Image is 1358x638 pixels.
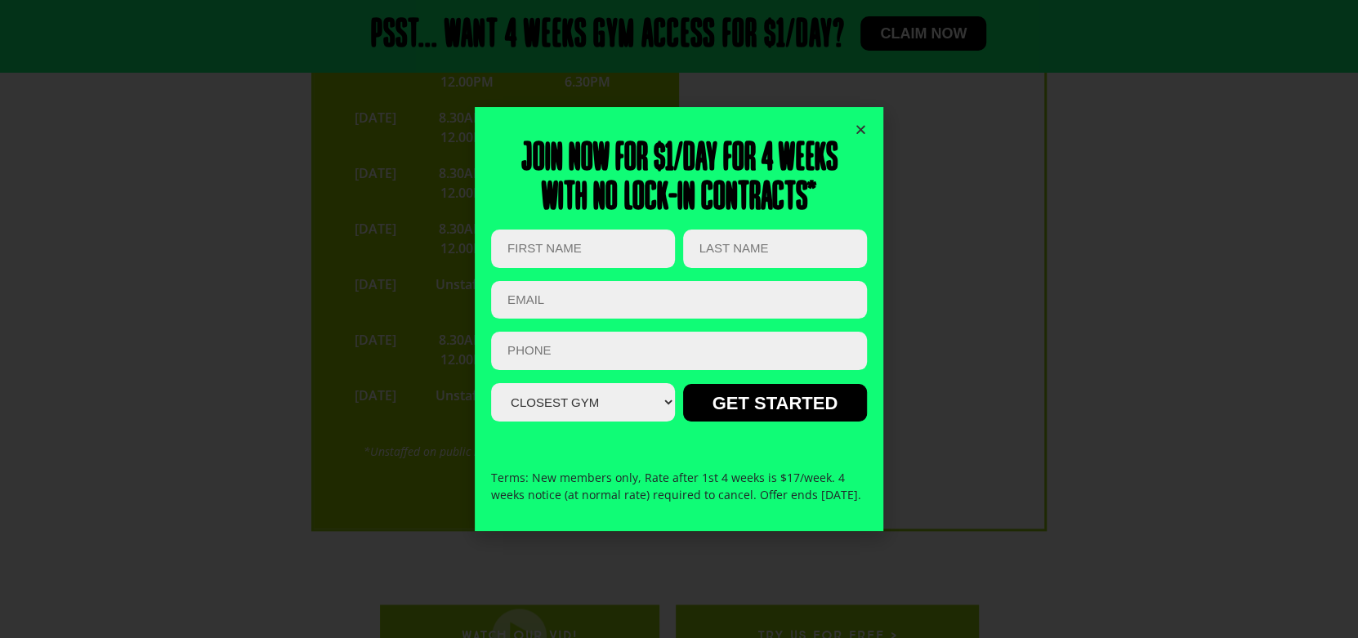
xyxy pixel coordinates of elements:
p: Terms: New members only, Rate after 1st 4 weeks is $17/week. 4 weeks notice (at normal rate) requ... [491,469,867,503]
h2: Join now for $1/day for 4 weeks With no lock-in contracts* [491,140,867,218]
input: FIRST NAME [491,230,675,268]
input: GET STARTED [683,384,867,422]
a: Close [855,123,867,136]
input: PHONE [491,332,867,370]
input: Email [491,281,867,319]
input: LAST NAME [683,230,867,268]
